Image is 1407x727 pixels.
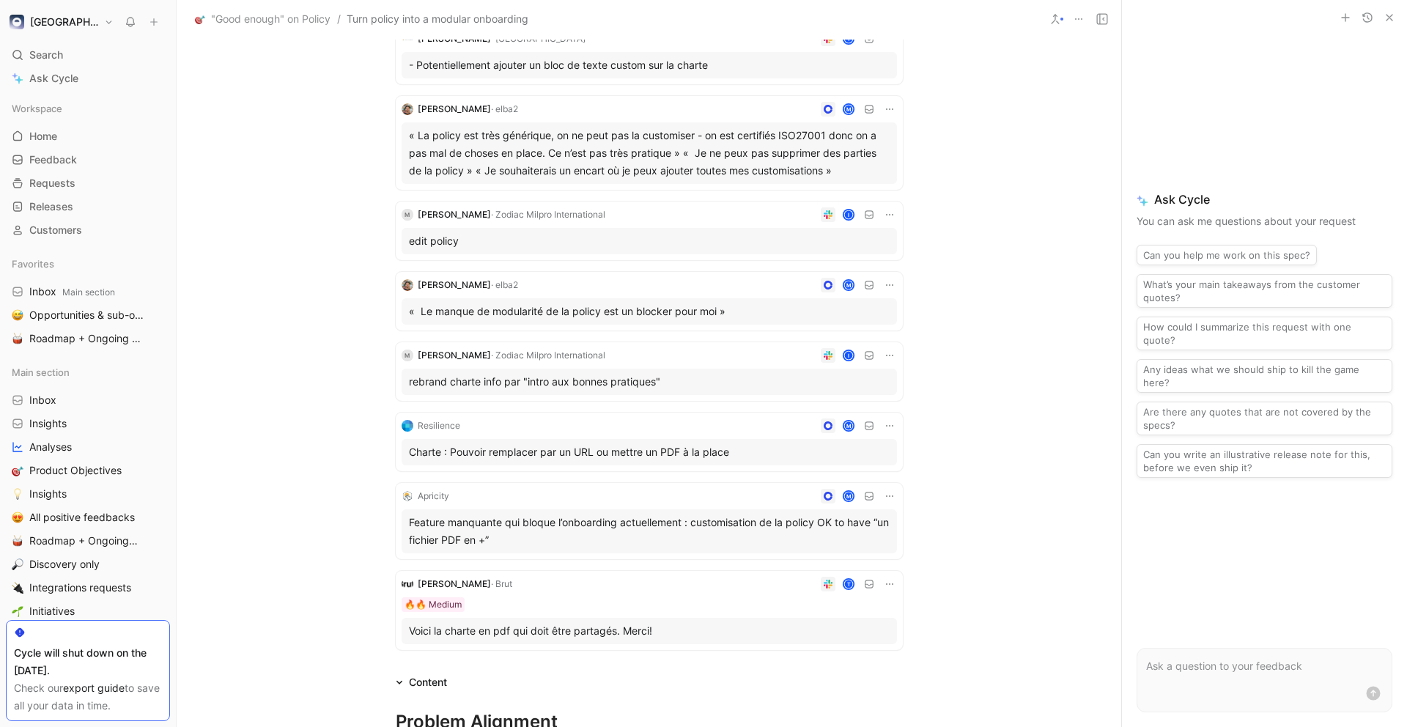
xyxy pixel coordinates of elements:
button: Are there any quotes that are not covered by the specs? [1137,402,1392,435]
img: 😍 [12,512,23,523]
span: Roadmap + Ongoing Discovery [29,331,146,347]
span: "Good enough" on Policy [211,10,330,28]
span: Requests [29,176,75,191]
a: 💡Insights [6,483,170,505]
span: Inbox [29,284,115,300]
span: · elba2 [491,103,518,114]
button: How could I summarize this request with one quote? [1137,317,1392,350]
button: 😍 [9,509,26,526]
button: 🥁 [9,532,26,550]
img: 💡 [12,488,23,500]
a: 🥁Roadmap + Ongoing Discovery [6,530,170,552]
div: Content [390,674,453,691]
div: M [843,281,853,290]
div: I [843,351,853,361]
span: Main section [62,287,115,298]
a: export guide [63,682,125,694]
img: 🔌 [12,582,23,594]
span: Opportunities & sub-opportunities [29,308,147,323]
span: · elba2 [491,279,518,290]
div: Workspace [6,97,170,119]
span: Insights [29,487,67,501]
div: Main section [6,361,170,383]
div: « La policy est très générique, on ne peut pas la customiser - on est certifiés ISO27001 donc on ... [409,127,890,180]
div: Resilience [418,418,460,433]
button: 🌱 [9,602,26,620]
a: 🌱Initiatives [6,600,170,622]
a: Analyses [6,436,170,458]
button: Can you write an illustrative release note for this, before we even ship it? [1137,444,1392,478]
span: [PERSON_NAME] [418,279,491,290]
span: [PERSON_NAME] [418,209,491,220]
span: Insights [29,416,67,431]
div: M [843,105,853,114]
img: logo [402,490,413,502]
span: · Zodiac Milpro International [491,350,605,361]
button: 🥁 [9,330,26,347]
div: M [402,209,413,221]
div: Search [6,44,170,66]
a: Releases [6,196,170,218]
span: Main section [12,365,70,380]
div: 🔥🔥 Medium [405,597,462,612]
div: Check our to save all your data in time. [14,679,162,715]
span: Roadmap + Ongoing Discovery [29,534,140,548]
span: [PERSON_NAME] [418,103,491,114]
span: Releases [29,199,73,214]
button: Can you help me work on this spec? [1137,245,1317,265]
button: Any ideas what we should ship to kill the game here? [1137,359,1392,393]
div: Content [409,674,447,691]
a: 😍All positive feedbacks [6,506,170,528]
a: 🔌Integrations requests [6,577,170,599]
span: Favorites [12,257,54,271]
span: · Zodiac Milpro International [491,209,605,220]
div: Favorites [6,253,170,275]
span: Ask Cycle [29,70,78,87]
div: t [843,580,853,589]
img: logo [402,420,413,432]
img: 😅 [12,309,23,321]
img: 🥁 [12,535,23,547]
a: 🔎Discovery only [6,553,170,575]
button: elba[GEOGRAPHIC_DATA] [6,12,117,32]
span: Customers [29,223,82,237]
img: elba [10,15,24,29]
div: Apricity [418,489,449,503]
span: Search [29,46,63,64]
a: Ask Cycle [6,67,170,89]
h1: [GEOGRAPHIC_DATA] [30,15,98,29]
a: 🎯Product Objectives [6,460,170,481]
button: 💡 [9,485,26,503]
img: logo [402,578,413,590]
div: - Potentiellement ajouter un bloc de texte custom sur la charte [409,56,890,74]
img: 🎯 [195,14,205,24]
span: Analyses [29,440,72,454]
span: · Brut [491,578,512,589]
a: 🥁Roadmap + Ongoing Discovery [6,328,170,350]
button: 🔎 [9,556,26,573]
button: 🔌 [9,579,26,597]
div: t [843,34,853,44]
span: [PERSON_NAME] [418,350,491,361]
span: All positive feedbacks [29,510,135,525]
span: Product Objectives [29,463,122,478]
div: Voici la charte en pdf qui doit être partagés. Merci! [409,622,890,640]
img: 🎯 [12,465,23,476]
p: You can ask me questions about your request [1137,213,1392,230]
span: / [337,10,341,28]
img: 5100335087205_17c45a1f235008275322_192.jpg [402,103,413,115]
div: « Le manque de modularité de la policy est un blocker pour moi » [409,303,890,320]
span: Inbox [29,393,56,407]
button: 🎯 [9,462,26,479]
img: 🔎 [12,558,23,570]
div: Cycle will shut down on the [DATE]. [14,644,162,679]
img: 🥁 [12,333,23,344]
a: Inbox [6,389,170,411]
a: Insights [6,413,170,435]
span: Home [29,129,57,144]
span: Initiatives [29,604,75,619]
div: I [843,210,853,220]
span: Discovery only [29,557,100,572]
div: M [402,350,413,361]
a: InboxMain section [6,281,170,303]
